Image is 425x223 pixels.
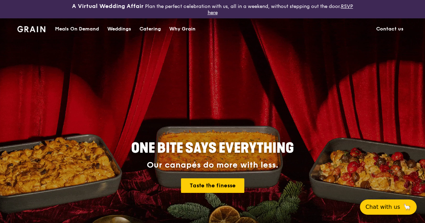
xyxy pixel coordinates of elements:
[17,18,45,39] a: GrainGrain
[372,19,408,39] a: Contact us
[365,203,400,211] span: Chat with us
[165,19,200,39] a: Why Grain
[17,26,45,32] img: Grain
[71,3,354,16] div: Plan the perfect celebration with us, all in a weekend, without stepping out the door.
[103,19,135,39] a: Weddings
[169,19,196,39] div: Why Grain
[55,19,99,39] div: Meals On Demand
[107,19,131,39] div: Weddings
[72,3,144,10] h3: A Virtual Wedding Affair
[131,140,294,157] span: ONE BITE SAYS EVERYTHING
[181,178,244,193] a: Taste the finesse
[360,199,417,215] button: Chat with us🦙
[403,203,411,211] span: 🦙
[135,19,165,39] a: Catering
[208,3,353,16] a: RSVP here
[139,19,161,39] div: Catering
[88,160,337,170] div: Our canapés do more with less.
